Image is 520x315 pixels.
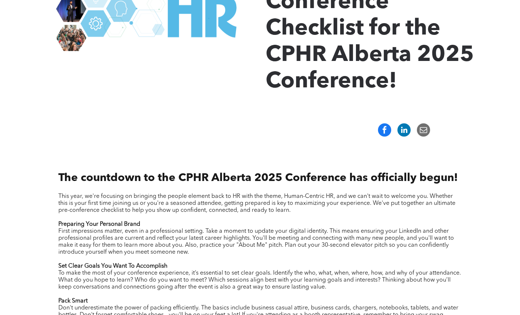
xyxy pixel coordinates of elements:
[58,270,461,290] span: To make the most of your conference experience, it’s essential to set clear goals. Identify the w...
[58,263,167,269] strong: Set Clear Goals You Want To Accomplish
[58,298,88,304] strong: Pack Smart
[58,193,455,213] span: This year, we're focusing on bringing the people element back to HR with the theme, Human-Centric...
[58,221,140,227] strong: Preparing Your Personal Brand
[58,173,458,184] span: The countdown to the CPHR Alberta 2025 Conference has officially begun!
[58,228,454,255] span: First impressions matter, even in a professional setting. Take a moment to update your digital id...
